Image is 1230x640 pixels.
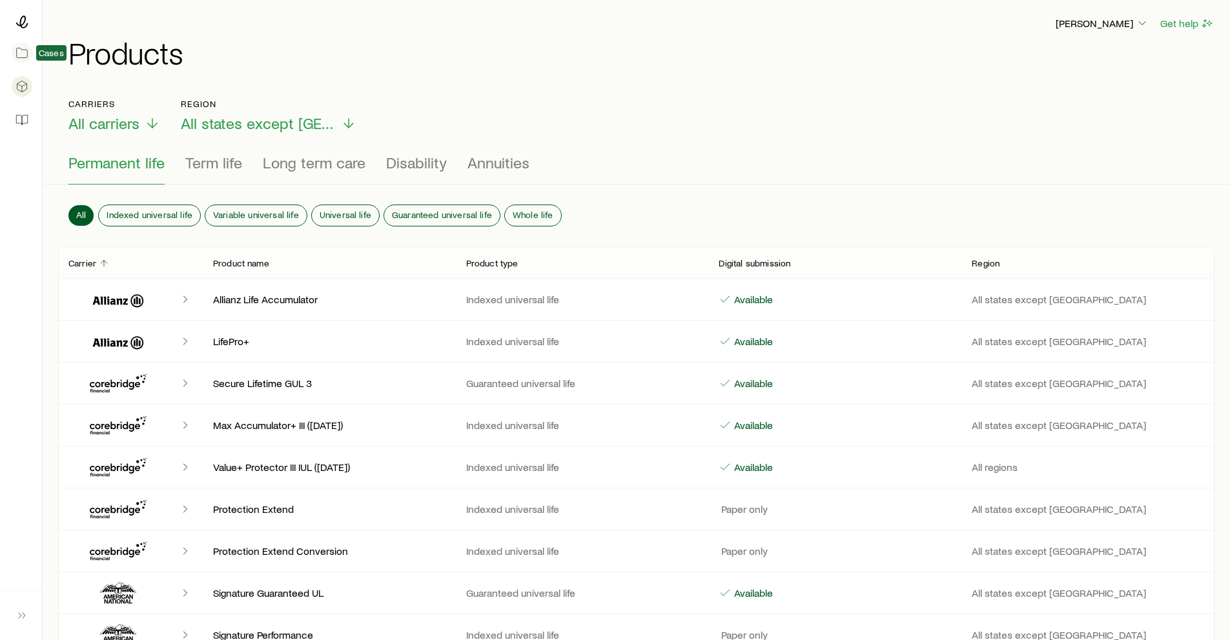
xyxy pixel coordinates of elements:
[213,419,446,432] p: Max Accumulator+ III ([DATE])
[99,205,200,226] button: Indexed universal life
[466,377,699,390] p: Guaranteed universal life
[972,335,1204,348] p: All states except [GEOGRAPHIC_DATA]
[68,99,160,109] p: Carriers
[68,99,160,133] button: CarriersAll carriers
[505,205,561,226] button: Whole life
[392,210,492,220] span: Guaranteed universal life
[972,293,1204,306] p: All states except [GEOGRAPHIC_DATA]
[467,154,529,172] span: Annuities
[76,210,86,220] span: All
[719,545,768,557] p: Paper only
[263,154,365,172] span: Long term care
[1160,16,1215,31] button: Get help
[972,258,999,268] p: Region
[972,545,1204,557] p: All states except [GEOGRAPHIC_DATA]
[181,114,336,132] span: All states except [GEOGRAPHIC_DATA]
[466,335,699,348] p: Indexed universal life
[466,586,699,599] p: Guaranteed universal life
[39,48,64,58] span: Cases
[213,545,446,557] p: Protection Extend Conversion
[466,419,699,432] p: Indexed universal life
[181,99,356,133] button: RegionAll states except [GEOGRAPHIC_DATA]
[213,461,446,474] p: Value+ Protector III IUL ([DATE])
[972,461,1204,474] p: All regions
[312,205,379,226] button: Universal life
[466,461,699,474] p: Indexed universal life
[386,154,447,172] span: Disability
[972,586,1204,599] p: All states except [GEOGRAPHIC_DATA]
[213,293,446,306] p: Allianz Life Accumulator
[1056,17,1149,30] p: [PERSON_NAME]
[213,335,446,348] p: LifePro+
[466,545,699,557] p: Indexed universal life
[732,461,773,474] p: Available
[68,205,94,226] button: All
[972,503,1204,515] p: All states except [GEOGRAPHIC_DATA]
[719,503,768,515] p: Paper only
[213,210,299,220] span: Variable universal life
[68,114,139,132] span: All carriers
[732,293,773,306] p: Available
[466,258,518,268] p: Product type
[732,335,773,348] p: Available
[732,586,773,599] p: Available
[719,258,790,268] p: Digital submission
[185,154,242,172] span: Term life
[732,419,773,432] p: Available
[68,37,1215,68] h1: Products
[732,377,773,390] p: Available
[68,154,1204,185] div: Product types
[68,258,96,268] p: Carrier
[1055,16,1149,32] button: [PERSON_NAME]
[320,210,371,220] span: Universal life
[384,205,500,226] button: Guaranteed universal life
[68,154,165,172] span: Permanent life
[213,377,446,390] p: Secure Lifetime GUL 3
[107,210,192,220] span: Indexed universal life
[466,293,699,306] p: Indexed universal life
[181,99,356,109] p: Region
[513,210,553,220] span: Whole life
[972,377,1204,390] p: All states except [GEOGRAPHIC_DATA]
[213,258,269,268] p: Product name
[205,205,307,226] button: Variable universal life
[972,419,1204,432] p: All states except [GEOGRAPHIC_DATA]
[213,586,446,599] p: Signature Guaranteed UL
[213,503,446,515] p: Protection Extend
[466,503,699,515] p: Indexed universal life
